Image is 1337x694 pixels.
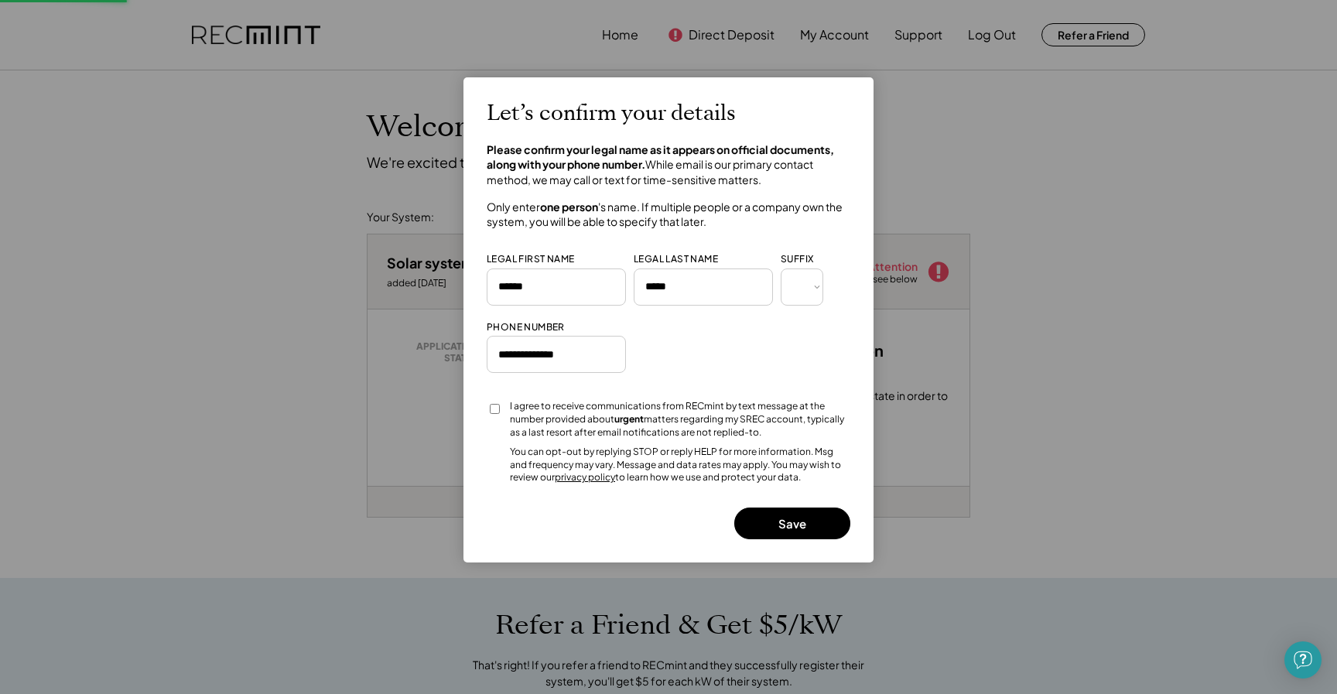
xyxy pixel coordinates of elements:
strong: Please confirm your legal name as it appears on official documents, along with your phone number. [487,142,836,172]
div: You can opt-out by replying STOP or reply HELP for more information. Msg and frequency may vary. ... [510,446,850,484]
div: SUFFIX [781,253,813,266]
div: I agree to receive communications from RECmint by text message at the number provided about matte... [510,400,850,439]
div: Open Intercom Messenger [1284,641,1322,679]
div: LEGAL FIRST NAME [487,253,574,266]
button: Save [734,508,850,539]
a: privacy policy [555,471,615,483]
h2: Let’s confirm your details [487,101,736,127]
h4: While email is our primary contact method, we may call or text for time-sensitive matters. [487,142,850,188]
strong: one person [540,200,598,214]
div: PHONE NUMBER [487,321,565,334]
strong: urgent [614,413,644,425]
h4: Only enter 's name. If multiple people or a company own the system, you will be able to specify t... [487,200,850,230]
div: LEGAL LAST NAME [634,253,718,266]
